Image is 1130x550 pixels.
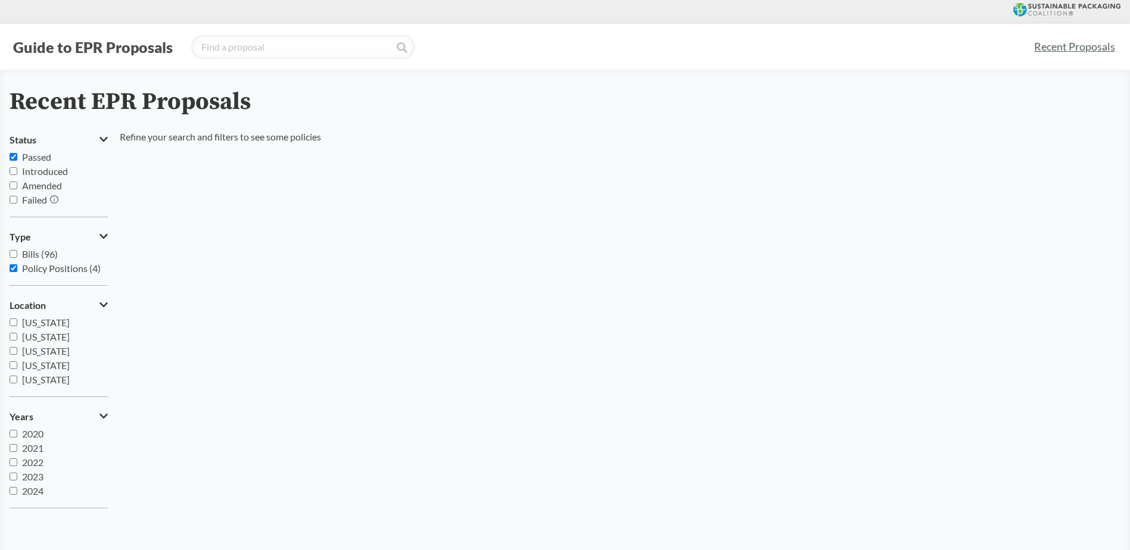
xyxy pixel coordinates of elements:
span: Amended [22,180,62,191]
button: Status [10,130,108,150]
span: [US_STATE] [22,345,70,357]
input: [US_STATE] [10,333,17,340]
input: Amended [10,182,17,189]
span: Status [10,135,36,145]
input: Find a proposal [191,35,415,59]
h2: Recent EPR Proposals [10,89,251,115]
div: Refine your search and filters to see some policies [120,130,321,518]
button: Type [10,227,108,247]
span: Type [10,232,31,242]
span: [US_STATE] [22,331,70,342]
span: 2023 [22,471,43,482]
button: Years [10,407,108,427]
span: [US_STATE] [22,374,70,385]
span: Bills (96) [22,248,58,260]
span: [US_STATE] [22,317,70,328]
span: 2024 [22,485,43,496]
span: 2020 [22,428,43,439]
span: Policy Positions (4) [22,262,101,274]
input: [US_STATE] [10,347,17,355]
input: Policy Positions (4) [10,264,17,272]
input: 2022 [10,458,17,466]
input: Bills (96) [10,250,17,258]
span: 2022 [22,457,43,468]
input: Introduced [10,167,17,175]
input: [US_STATE] [10,318,17,326]
input: [US_STATE] [10,376,17,383]
input: 2020 [10,430,17,437]
span: Introduced [22,165,68,177]
span: [US_STATE] [22,360,70,371]
input: 2023 [10,473,17,480]
span: Location [10,300,46,311]
input: Failed [10,196,17,204]
span: Years [10,411,33,422]
a: Recent Proposals [1029,33,1120,60]
input: [US_STATE] [10,361,17,369]
input: Passed [10,153,17,161]
input: 2024 [10,487,17,495]
button: Location [10,295,108,315]
span: Failed [22,194,47,205]
span: 2021 [22,442,43,454]
button: Guide to EPR Proposals [10,37,176,57]
span: Passed [22,151,51,162]
input: 2021 [10,444,17,452]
